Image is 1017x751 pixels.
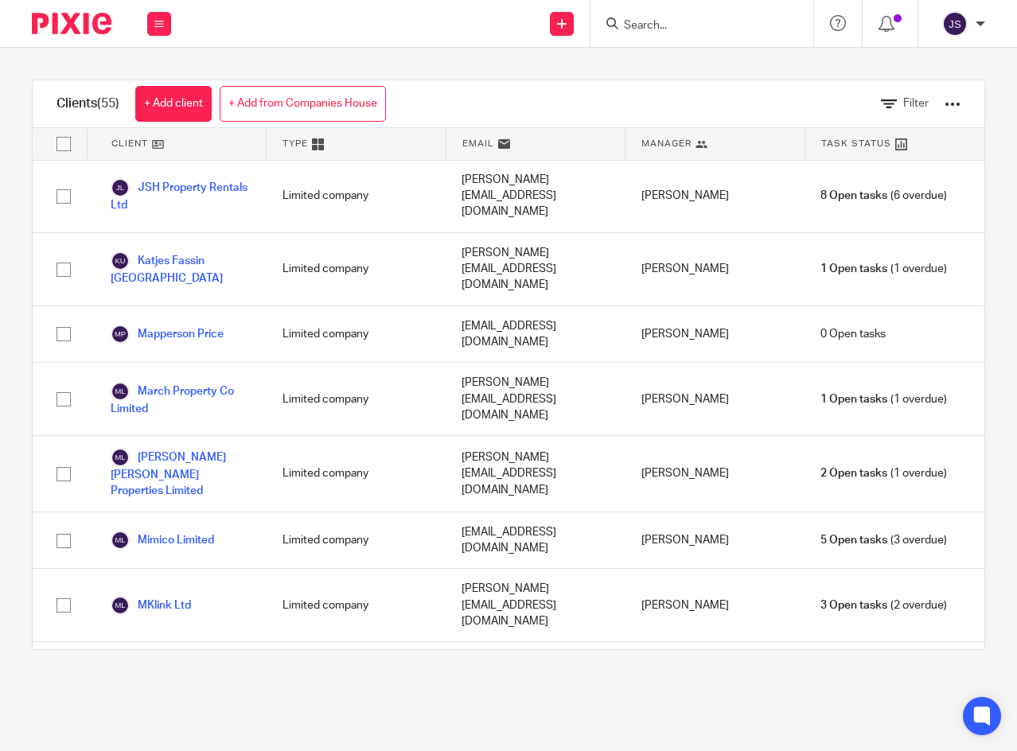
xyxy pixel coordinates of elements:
[446,160,625,232] div: [PERSON_NAME][EMAIL_ADDRESS][DOMAIN_NAME]
[820,597,946,613] span: (2 overdue)
[625,642,805,714] div: [PERSON_NAME]
[111,178,130,197] img: svg%3E
[97,97,119,110] span: (55)
[111,448,130,467] img: svg%3E
[625,569,805,641] div: [PERSON_NAME]
[267,363,446,435] div: Limited company
[111,382,251,417] a: March Property Co Limited
[49,129,79,159] input: Select all
[820,532,887,548] span: 5 Open tasks
[32,13,111,34] img: Pixie
[282,137,308,150] span: Type
[111,531,214,550] a: Mimico Limited
[446,233,625,305] div: [PERSON_NAME][EMAIL_ADDRESS][DOMAIN_NAME]
[111,448,251,500] a: [PERSON_NAME] [PERSON_NAME] Properties Limited
[111,178,251,213] a: JSH Property Rentals Ltd
[820,391,946,407] span: (1 overdue)
[220,86,386,122] a: + Add from Companies House
[267,306,446,363] div: Limited company
[625,363,805,435] div: [PERSON_NAME]
[622,19,766,33] input: Search
[111,325,224,344] a: Mapperson Price
[111,251,251,286] a: Katjes Fassin [GEOGRAPHIC_DATA]
[267,512,446,569] div: Limited company
[820,391,887,407] span: 1 Open tasks
[111,325,130,344] img: svg%3E
[56,95,119,112] h1: Clients
[625,233,805,305] div: [PERSON_NAME]
[820,465,887,481] span: 2 Open tasks
[446,642,625,714] div: [PERSON_NAME][EMAIL_ADDRESS][DOMAIN_NAME]
[446,512,625,569] div: [EMAIL_ADDRESS][DOMAIN_NAME]
[820,188,887,204] span: 8 Open tasks
[820,532,946,548] span: (3 overdue)
[267,233,446,305] div: Limited company
[267,436,446,512] div: Limited company
[625,306,805,363] div: [PERSON_NAME]
[820,261,946,277] span: (1 overdue)
[820,597,887,613] span: 3 Open tasks
[942,11,968,37] img: svg%3E
[111,596,191,615] a: MKlink Ltd
[111,137,148,150] span: Client
[446,436,625,512] div: [PERSON_NAME][EMAIL_ADDRESS][DOMAIN_NAME]
[820,261,887,277] span: 1 Open tasks
[821,137,891,150] span: Task Status
[446,363,625,435] div: [PERSON_NAME][EMAIL_ADDRESS][DOMAIN_NAME]
[820,188,946,204] span: (6 overdue)
[135,86,212,122] a: + Add client
[625,512,805,569] div: [PERSON_NAME]
[111,596,130,615] img: svg%3E
[111,382,130,401] img: svg%3E
[641,137,692,150] span: Manager
[625,436,805,512] div: [PERSON_NAME]
[267,569,446,641] div: Limited company
[820,465,946,481] span: (1 overdue)
[820,326,886,342] span: 0 Open tasks
[111,251,130,270] img: svg%3E
[625,160,805,232] div: [PERSON_NAME]
[267,160,446,232] div: Limited company
[111,531,130,550] img: svg%3E
[267,642,446,714] div: Limited company
[903,98,929,109] span: Filter
[446,569,625,641] div: [PERSON_NAME][EMAIL_ADDRESS][DOMAIN_NAME]
[446,306,625,363] div: [EMAIL_ADDRESS][DOMAIN_NAME]
[462,137,494,150] span: Email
